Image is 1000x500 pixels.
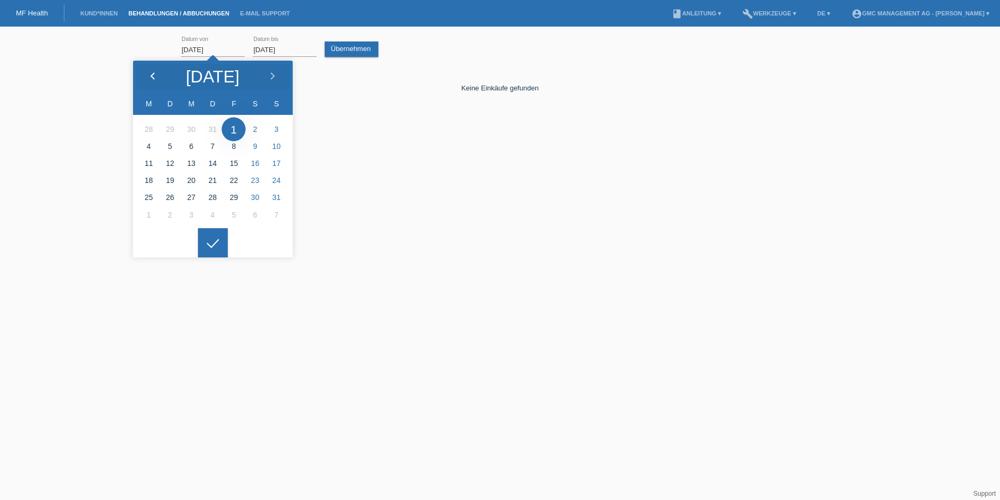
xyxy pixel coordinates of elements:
div: [DATE] [186,68,239,85]
i: account_circle [852,9,862,19]
div: Keine Einkäufe gefunden [181,68,820,92]
a: Support [973,490,996,497]
i: book [672,9,682,19]
a: DE ▾ [812,10,836,16]
a: bookAnleitung ▾ [666,10,726,16]
a: MF Health [16,9,48,17]
a: Kund*innen [75,10,123,16]
a: Behandlungen / Abbuchungen [123,10,235,16]
a: Übernehmen [325,41,378,57]
i: build [742,9,753,19]
a: account_circleGMC Management AG - [PERSON_NAME] ▾ [846,10,995,16]
a: buildWerkzeuge ▾ [737,10,801,16]
a: E-Mail Support [235,10,295,16]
